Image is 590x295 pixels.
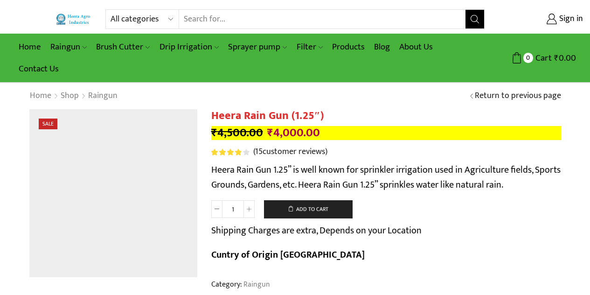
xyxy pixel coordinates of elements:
span: Sign in [557,13,583,25]
span: 15 [255,145,263,159]
bdi: 0.00 [554,51,576,65]
a: Return to previous page [475,90,561,102]
a: About Us [395,36,437,58]
span: Category: [211,279,270,290]
input: Search for... [179,10,465,28]
a: Contact Us [14,58,63,80]
span: ₹ [554,51,559,65]
a: Sign in [499,11,583,28]
a: Drip Irrigation [155,36,223,58]
span: ₹ [267,123,273,142]
bdi: 4,000.00 [267,123,320,142]
a: Home [14,36,46,58]
p: Heera Rain Gun 1.25” is well known for sprinkler irrigation used in Agriculture fields, Sports Gr... [211,162,561,192]
span: Cart [533,52,552,64]
nav: Breadcrumb [29,90,118,102]
button: Add to cart [264,200,353,219]
a: Blog [369,36,395,58]
div: Rated 4.00 out of 5 [211,149,249,155]
span: 15 [211,149,251,155]
a: Raingun [88,90,118,102]
a: Sprayer pump [223,36,292,58]
bdi: 4,500.00 [211,123,263,142]
span: Rated out of 5 based on customer ratings [211,149,242,155]
a: Filter [292,36,327,58]
span: ₹ [211,123,217,142]
a: Raingun [242,278,270,290]
button: Search button [465,10,484,28]
p: Shipping Charges are extra, Depends on your Location [211,223,422,238]
h1: Heera Rain Gun (1.25″) [211,109,561,123]
input: Product quantity [222,200,243,218]
a: 0 Cart ₹0.00 [494,49,576,67]
a: Shop [60,90,79,102]
span: Sale [39,119,57,129]
a: Home [29,90,52,102]
img: Heera Raingun 1.50 [29,109,197,277]
a: Brush Cutter [91,36,154,58]
a: Products [327,36,369,58]
span: 0 [523,53,533,63]
b: Cuntry of Origin [GEOGRAPHIC_DATA] [211,247,365,263]
a: Raingun [46,36,91,58]
a: (15customer reviews) [253,146,327,158]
